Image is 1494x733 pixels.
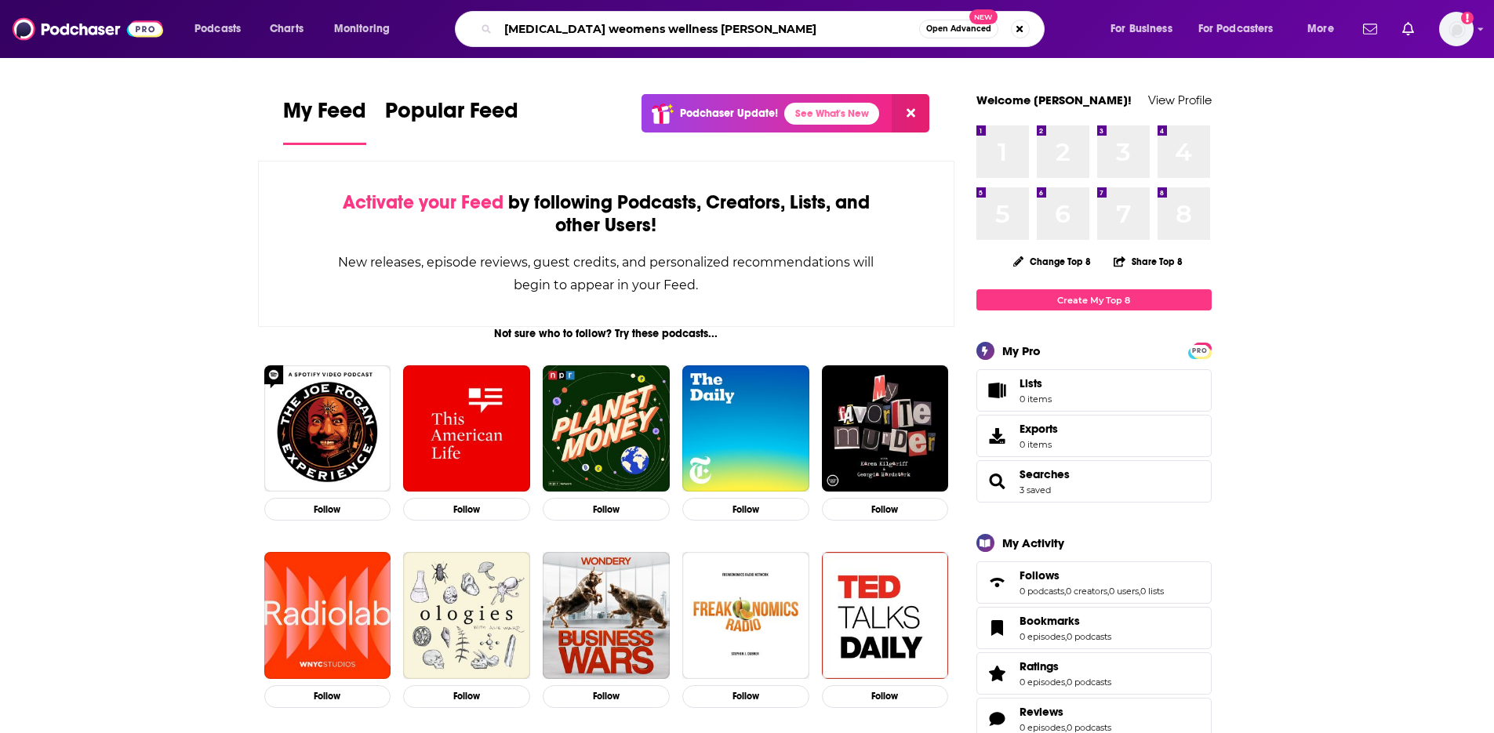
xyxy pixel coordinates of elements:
a: 0 podcasts [1067,677,1111,688]
a: Ratings [1020,659,1111,673]
img: User Profile [1439,12,1474,46]
a: Searches [1020,467,1070,481]
span: 0 items [1020,439,1058,450]
a: 0 podcasts [1067,631,1111,642]
button: Show profile menu [1439,12,1474,46]
a: Exports [976,415,1212,457]
span: , [1139,586,1140,597]
div: New releases, episode reviews, guest credits, and personalized recommendations will begin to appe... [337,251,876,296]
button: Follow [264,685,391,708]
span: Bookmarks [1020,614,1080,628]
img: Business Wars [543,552,670,679]
span: Exports [1020,422,1058,436]
span: , [1065,677,1067,688]
button: open menu [1296,16,1354,42]
a: Searches [982,470,1013,492]
img: TED Talks Daily [822,552,949,679]
img: The Joe Rogan Experience [264,365,391,492]
p: Podchaser Update! [680,107,778,120]
img: Ologies with Alie Ward [403,552,530,679]
a: Reviews [982,708,1013,730]
a: 0 creators [1066,586,1107,597]
a: Lists [976,369,1212,412]
button: Share Top 8 [1113,246,1183,277]
a: Welcome [PERSON_NAME]! [976,93,1132,107]
img: My Favorite Murder with Karen Kilgariff and Georgia Hardstark [822,365,949,492]
a: Bookmarks [982,617,1013,639]
a: 0 episodes [1020,722,1065,733]
button: open menu [1100,16,1192,42]
a: Popular Feed [385,97,518,145]
span: , [1107,586,1109,597]
a: PRO [1190,344,1209,356]
span: Ratings [976,652,1212,695]
a: See What's New [784,103,879,125]
a: My Feed [283,97,366,145]
button: Follow [822,498,949,521]
img: Planet Money [543,365,670,492]
span: For Podcasters [1198,18,1274,40]
span: My Feed [283,97,366,133]
span: Monitoring [334,18,390,40]
a: 0 users [1109,586,1139,597]
span: Activate your Feed [343,191,503,214]
button: Follow [822,685,949,708]
a: 0 podcasts [1020,586,1064,597]
button: Follow [682,685,809,708]
span: Searches [976,460,1212,503]
span: Follows [1020,568,1060,582]
a: 0 podcasts [1067,722,1111,733]
img: Podchaser - Follow, Share and Rate Podcasts [13,14,163,44]
span: Reviews [1020,705,1063,719]
a: 0 episodes [1020,677,1065,688]
span: Lists [1020,376,1052,390]
button: Follow [264,498,391,521]
a: Bookmarks [1020,614,1111,628]
span: Follows [976,561,1212,604]
button: Follow [682,498,809,521]
a: Charts [260,16,313,42]
a: 3 saved [1020,484,1051,495]
img: This American Life [403,365,530,492]
span: Open Advanced [926,25,991,33]
span: 0 items [1020,394,1052,405]
span: Popular Feed [385,97,518,133]
button: Follow [403,498,530,521]
span: Logged in as EmilyCleary [1439,12,1474,46]
a: The Daily [682,365,809,492]
span: Podcasts [194,18,241,40]
button: Follow [543,498,670,521]
span: Charts [270,18,304,40]
div: Search podcasts, credits, & more... [470,11,1060,47]
span: Exports [982,425,1013,447]
div: by following Podcasts, Creators, Lists, and other Users! [337,191,876,237]
a: Reviews [1020,705,1111,719]
span: For Business [1111,18,1172,40]
img: Radiolab [264,552,391,679]
span: Lists [982,379,1013,401]
a: 0 lists [1140,586,1164,597]
button: Follow [403,685,530,708]
a: Show notifications dropdown [1357,16,1383,42]
div: Not sure who to follow? Try these podcasts... [258,327,955,340]
button: open menu [184,16,261,42]
span: New [969,9,998,24]
img: Freakonomics Radio [682,552,809,679]
svg: Add a profile image [1461,12,1474,24]
a: Create My Top 8 [976,289,1212,310]
button: open menu [323,16,410,42]
a: Follows [1020,568,1164,582]
span: PRO [1190,345,1209,357]
button: open menu [1188,16,1296,42]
